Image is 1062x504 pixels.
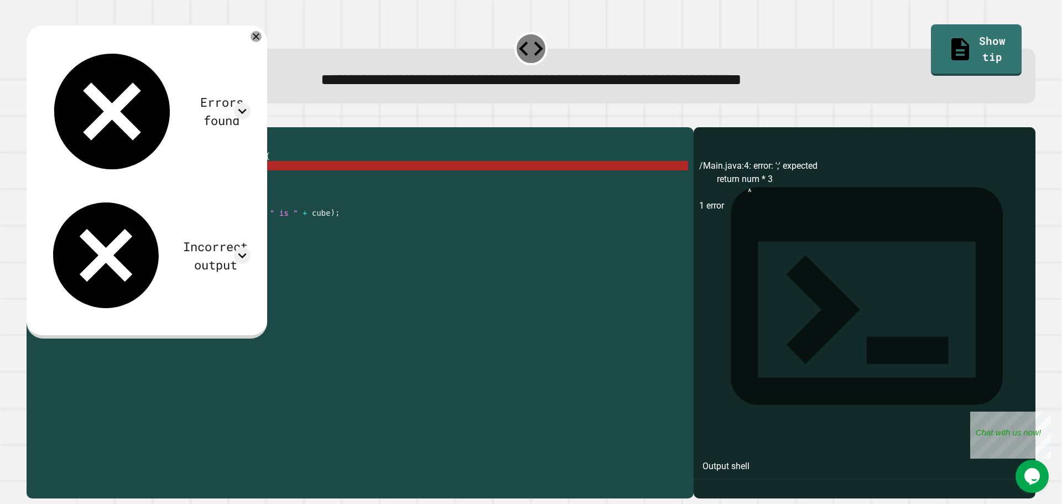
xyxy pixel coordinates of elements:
div: /Main.java:4: error: ';' expected return num * 3 ^ 1 error [699,159,1030,498]
iframe: chat widget [1016,460,1051,493]
iframe: chat widget [970,412,1051,459]
div: Errors found [193,93,251,129]
div: Incorrect output [180,237,251,274]
a: Show tip [931,24,1021,75]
